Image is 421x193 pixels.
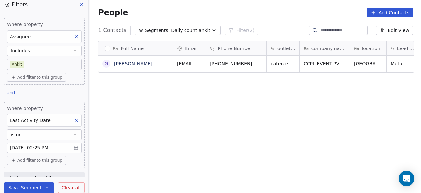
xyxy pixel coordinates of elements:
span: company name [311,45,346,52]
span: Lead Source [397,45,416,52]
span: CCPL EVENT PVT LTD VENTURE OF CCPL HOSPITALITY GROUP [304,60,346,67]
span: Meta [391,60,415,67]
button: Filter(2) [225,26,259,35]
button: Edit View [376,26,413,35]
span: caterers [271,60,295,67]
span: Segments: [145,27,170,34]
span: [EMAIL_ADDRESS][DOMAIN_NAME] [177,60,202,67]
span: [GEOGRAPHIC_DATA] [354,60,383,67]
div: Full Name [98,41,173,55]
button: Add Contacts [367,8,413,17]
div: Email [173,41,206,55]
div: Open Intercom Messenger [399,171,414,186]
span: Email [185,45,198,52]
div: location [350,41,386,55]
div: Lead Source [387,41,419,55]
span: location [362,45,380,52]
a: [PERSON_NAME] [114,61,152,66]
span: outlet type [277,45,295,52]
div: company name [300,41,350,55]
span: [PHONE_NUMBER] [210,60,262,67]
span: Phone Number [218,45,252,52]
span: Daily count ankit [171,27,210,34]
div: G [105,60,108,67]
div: Phone Number [206,41,266,55]
span: 1 Contacts [98,26,126,34]
span: People [98,8,128,17]
span: Full Name [121,45,144,52]
div: outlet type [267,41,299,55]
